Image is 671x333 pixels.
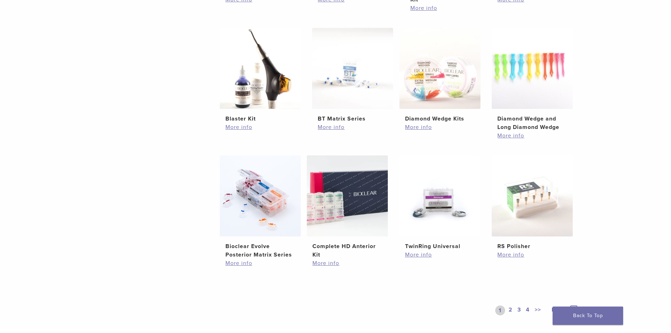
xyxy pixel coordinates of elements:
[497,251,567,259] a: More info
[491,155,573,251] a: RS PolisherRS Polisher
[312,28,394,123] a: BT Matrix SeriesBT Matrix Series
[405,115,475,123] h2: Diamond Wedge Kits
[399,155,480,236] img: TwinRing Universal
[399,28,481,123] a: Diamond Wedge KitsDiamond Wedge Kits
[405,251,475,259] a: More info
[405,123,475,131] a: More info
[225,115,295,123] h2: Blaster Kit
[312,242,382,259] h2: Complete HD Anterior Kit
[492,28,573,109] img: Diamond Wedge and Long Diamond Wedge
[497,115,567,131] h2: Diamond Wedge and Long Diamond Wedge
[516,306,522,315] a: 3
[405,242,475,251] h2: TwinRing Universal
[318,115,387,123] h2: BT Matrix Series
[553,307,623,325] a: Back To Top
[306,155,389,259] a: Complete HD Anterior KitComplete HD Anterior Kit
[410,4,480,12] a: More info
[312,28,393,109] img: BT Matrix Series
[507,306,514,315] a: 2
[497,131,567,140] a: More info
[399,155,481,251] a: TwinRing UniversalTwinRing Universal
[552,306,565,313] span: Next
[495,306,505,315] a: 1
[524,306,531,315] a: 4
[225,123,295,131] a: More info
[318,123,387,131] a: More info
[225,259,295,267] a: More info
[492,155,573,236] img: RS Polisher
[312,259,382,267] a: More info
[225,242,295,259] h2: Bioclear Evolve Posterior Matrix Series
[219,155,302,259] a: Bioclear Evolve Posterior Matrix SeriesBioclear Evolve Posterior Matrix Series
[220,28,301,109] img: Blaster Kit
[399,28,480,109] img: Diamond Wedge Kits
[497,242,567,251] h2: RS Polisher
[219,28,302,123] a: Blaster KitBlaster Kit
[307,155,388,236] img: Complete HD Anterior Kit
[533,306,542,315] a: >>
[220,155,301,236] img: Bioclear Evolve Posterior Matrix Series
[491,28,573,131] a: Diamond Wedge and Long Diamond WedgeDiamond Wedge and Long Diamond Wedge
